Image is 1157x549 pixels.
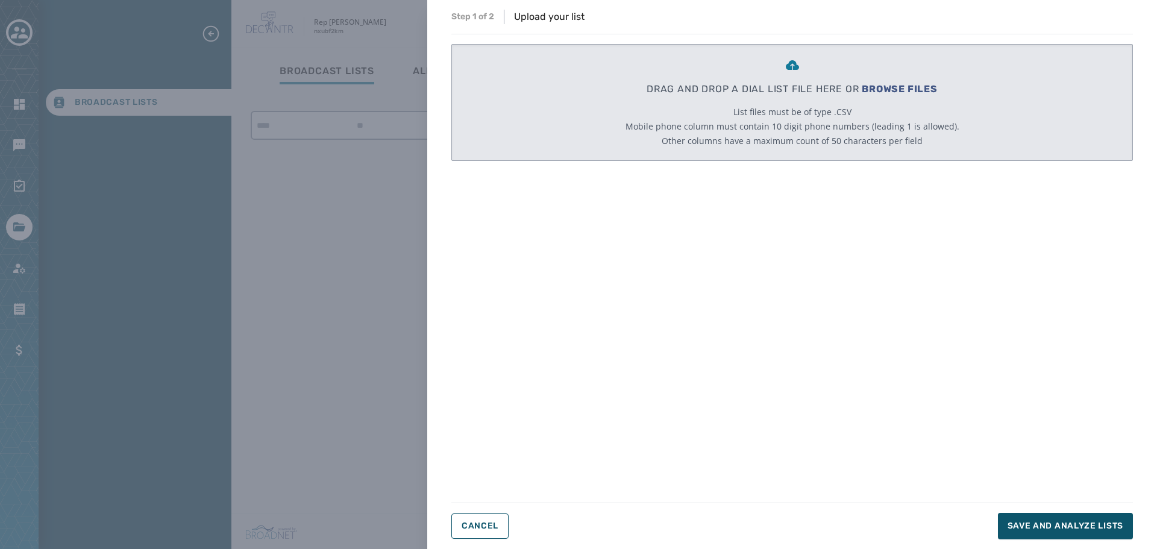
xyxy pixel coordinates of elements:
[626,121,959,133] span: Mobile phone column must contain 10 digit phone numbers (leading 1 is allowed).
[451,513,509,539] button: Cancel
[647,82,938,96] p: DRAG AND DROP A DIAL LIST FILE HERE OR
[1008,520,1123,532] span: Save and analyze lists
[451,11,494,23] span: Step 1 of 2
[733,106,851,118] span: List files must be of type .CSV
[862,83,938,95] span: BROWSE FILES
[998,513,1133,539] button: Save and analyze lists
[662,135,923,147] span: Other columns have a maximum count of 50 characters per field
[514,10,585,24] p: Upload your list
[462,521,498,531] span: Cancel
